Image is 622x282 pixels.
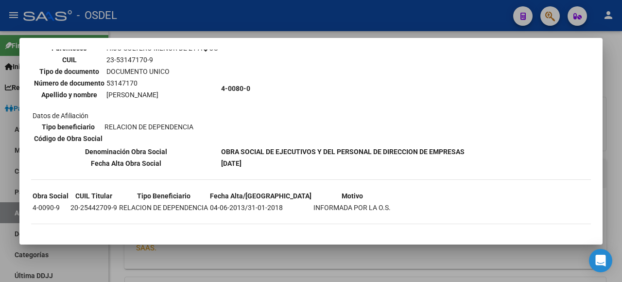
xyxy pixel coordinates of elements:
th: Código de Obra Social [34,133,103,144]
td: 4-0090-9 [32,202,69,213]
th: CUIL [34,54,105,65]
th: Número de documento [34,78,105,88]
th: Tipo de documento [34,66,105,77]
td: Datos personales Datos de Afiliación [32,32,220,145]
th: Fecha Alta Obra Social [32,158,220,169]
td: 04-06-2013/31-01-2018 [209,202,312,213]
td: INFORMADA POR LA O.S. [313,202,391,213]
td: RELACION DE DEPENDENCIA [104,122,194,132]
td: [PERSON_NAME] [106,89,218,100]
th: CUIL Titular [70,191,118,201]
th: Obra Social [32,191,69,201]
td: 53147170 [106,78,218,88]
th: Fecha Alta/[GEOGRAPHIC_DATA] [209,191,312,201]
td: DOCUMENTO UNICO [106,66,218,77]
td: 20-25442709-9 [70,202,118,213]
th: Tipo beneficiario [34,122,103,132]
div: Open Intercom Messenger [589,249,612,272]
th: Tipo Beneficiario [119,191,208,201]
th: Denominación Obra Social [32,146,220,157]
td: RELACION DE DEPENDENCIA [119,202,208,213]
th: Motivo [313,191,391,201]
b: [DATE] [221,159,242,167]
th: Apellido y nombre [34,89,105,100]
td: 23-53147170-9 [106,54,218,65]
b: 4-0080-0 [221,85,250,92]
b: OBRA SOCIAL DE EJECUTIVOS Y DEL PERSONAL DE DIRECCION DE EMPRESAS [221,148,465,156]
